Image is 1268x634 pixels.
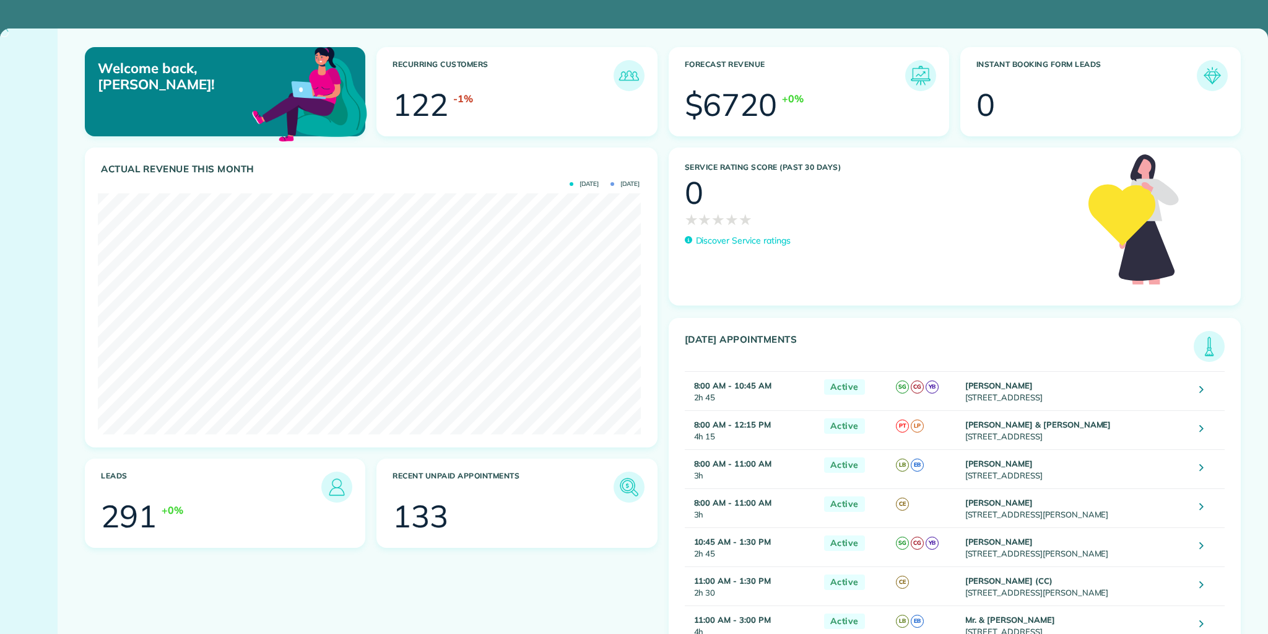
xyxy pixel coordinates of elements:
td: 2h 45 [685,371,818,410]
span: [DATE] [610,181,640,187]
strong: 10:45 AM - 1:30 PM [694,537,771,547]
strong: [PERSON_NAME] [965,537,1033,547]
span: Active [824,496,865,512]
span: YB [926,381,939,394]
strong: [PERSON_NAME] & [PERSON_NAME] [965,420,1111,429]
p: Discover Service ratings [696,234,791,247]
td: [STREET_ADDRESS] [962,410,1191,449]
strong: [PERSON_NAME] (CC) [965,576,1053,586]
h3: Actual Revenue this month [101,164,645,175]
img: icon_form_leads-04211a6a04a5b2264e4ee56bc0799ec3eb69b7e499cbb523a139df1d13a81ae0.png [1200,63,1225,88]
td: [STREET_ADDRESS] [962,449,1191,488]
span: Active [824,535,865,551]
span: [DATE] [570,181,599,187]
img: dashboard_welcome-42a62b7d889689a78055ac9021e634bf52bae3f8056760290aed330b23ab8690.png [250,33,370,153]
td: [STREET_ADDRESS] [962,371,1191,410]
span: CG [911,537,924,550]
span: ★ [711,208,725,231]
div: 122 [393,89,448,120]
td: [STREET_ADDRESS][PERSON_NAME] [962,566,1191,605]
span: ★ [685,208,698,231]
td: 3h [685,488,818,527]
img: icon_recurring_customers-cf858462ba22bcd05b5a5880d41d6543d210077de5bb9ebc9590e49fd87d84ed.png [617,63,641,88]
span: PT [896,420,909,433]
strong: Mr. & [PERSON_NAME] [965,615,1055,625]
h3: Recurring Customers [393,60,613,91]
h3: Instant Booking Form Leads [976,60,1197,91]
div: 291 [101,501,157,532]
h3: Recent unpaid appointments [393,472,613,503]
td: 2h 30 [685,566,818,605]
div: +0% [782,91,804,106]
td: [STREET_ADDRESS][PERSON_NAME] [962,527,1191,566]
strong: 8:00 AM - 12:15 PM [694,420,771,429]
h3: Leads [101,472,321,503]
strong: [PERSON_NAME] [965,381,1033,390]
span: Active [824,457,865,473]
div: 0 [976,89,995,120]
strong: 8:00 AM - 11:00 AM [694,498,771,508]
span: CG [911,381,924,394]
span: LP [911,420,924,433]
strong: 8:00 AM - 10:45 AM [694,381,771,390]
span: SG [896,381,909,394]
td: 2h 45 [685,527,818,566]
div: 0 [685,177,703,208]
div: $6720 [685,89,778,120]
span: Active [824,575,865,590]
span: EB [911,615,924,628]
span: ★ [739,208,752,231]
span: SG [896,537,909,550]
div: 133 [393,501,448,532]
span: CE [896,576,909,589]
span: CE [896,498,909,511]
strong: 8:00 AM - 11:00 AM [694,459,771,469]
span: Active [824,614,865,629]
td: 3h [685,449,818,488]
div: +0% [162,503,183,517]
td: 4h 15 [685,410,818,449]
strong: [PERSON_NAME] [965,498,1033,508]
span: LB [896,615,909,628]
div: -1% [453,91,473,106]
a: Discover Service ratings [685,234,791,247]
span: Active [824,379,865,395]
span: YB [926,537,939,550]
h3: [DATE] Appointments [685,334,1194,362]
img: icon_unpaid_appointments-47b8ce3997adf2238b356f14209ab4cced10bd1f174958f3ca8f1d0dd7fffeee.png [617,475,641,500]
h3: Forecast Revenue [685,60,905,91]
span: EB [911,459,924,472]
strong: [PERSON_NAME] [965,459,1033,469]
span: LB [896,459,909,472]
h3: Service Rating score (past 30 days) [685,163,1077,172]
span: ★ [698,208,711,231]
img: icon_forecast_revenue-8c13a41c7ed35a8dcfafea3cbb826a0462acb37728057bba2d056411b612bbbe.png [908,63,933,88]
span: ★ [725,208,739,231]
p: Welcome back, [PERSON_NAME]! [98,60,276,93]
strong: 11:00 AM - 1:30 PM [694,576,771,586]
img: icon_todays_appointments-901f7ab196bb0bea1936b74009e4eb5ffbc2d2711fa7634e0d609ed5ef32b18b.png [1197,334,1222,359]
span: Active [824,418,865,434]
td: [STREET_ADDRESS][PERSON_NAME] [962,488,1191,527]
img: icon_leads-1bed01f49abd5b7fead27621c3d59655bb73ed531f8eeb49469d10e621d6b896.png [324,475,349,500]
strong: 11:00 AM - 3:00 PM [694,615,771,625]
